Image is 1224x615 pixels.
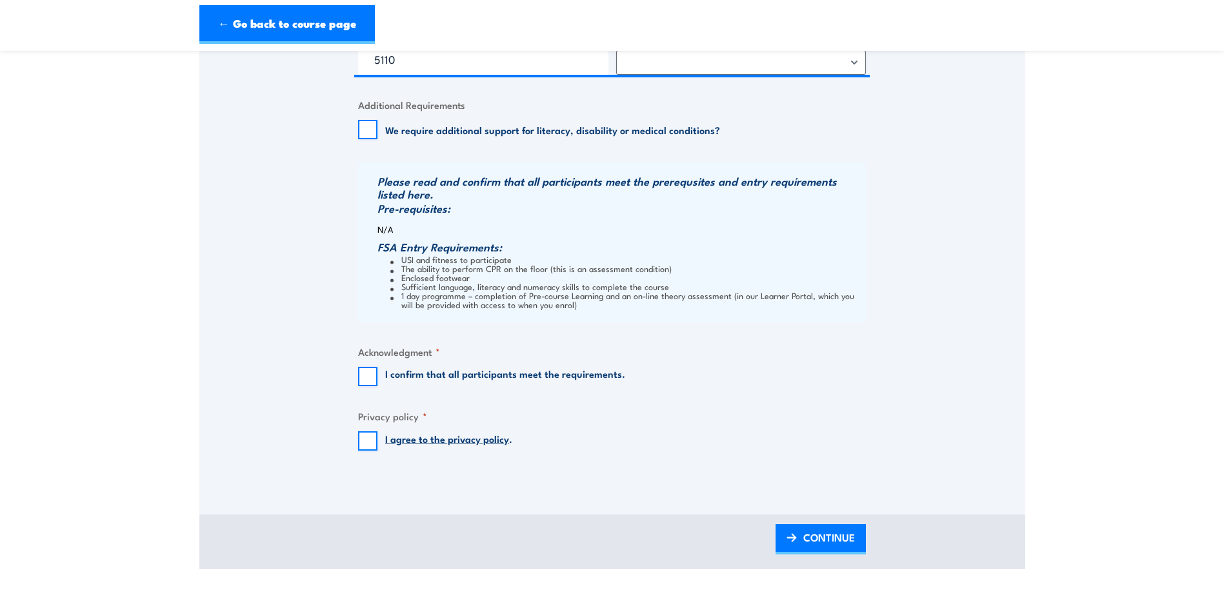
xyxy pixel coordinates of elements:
label: I confirm that all participants meet the requirements. [385,367,625,386]
li: USI and fitness to participate [390,255,863,264]
legend: Acknowledgment [358,344,440,359]
li: The ability to perform CPR on the floor (this is an assessment condition) [390,264,863,273]
label: We require additional support for literacy, disability or medical conditions? [385,123,720,136]
legend: Privacy policy [358,409,427,424]
li: Enclosed footwear [390,273,863,282]
a: I agree to the privacy policy [385,431,509,445]
legend: Additional Requirements [358,97,465,112]
h3: Pre-requisites: [377,202,863,215]
span: CONTINUE [803,520,855,554]
h3: Please read and confirm that all participants meet the prerequsites and entry requirements listed... [377,175,863,200]
label: . [385,431,512,451]
a: ← Go back to course page [199,5,375,44]
li: Sufficient language, literacy and numeracy skills to complete the course [390,282,863,291]
h3: FSA Entry Requirements: [377,240,863,253]
a: CONTINUE [776,524,866,554]
p: N/A [377,224,863,234]
li: 1 day programme – completion of Pre-course Learning and an on-line theory assessment (in our Lear... [390,291,863,309]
